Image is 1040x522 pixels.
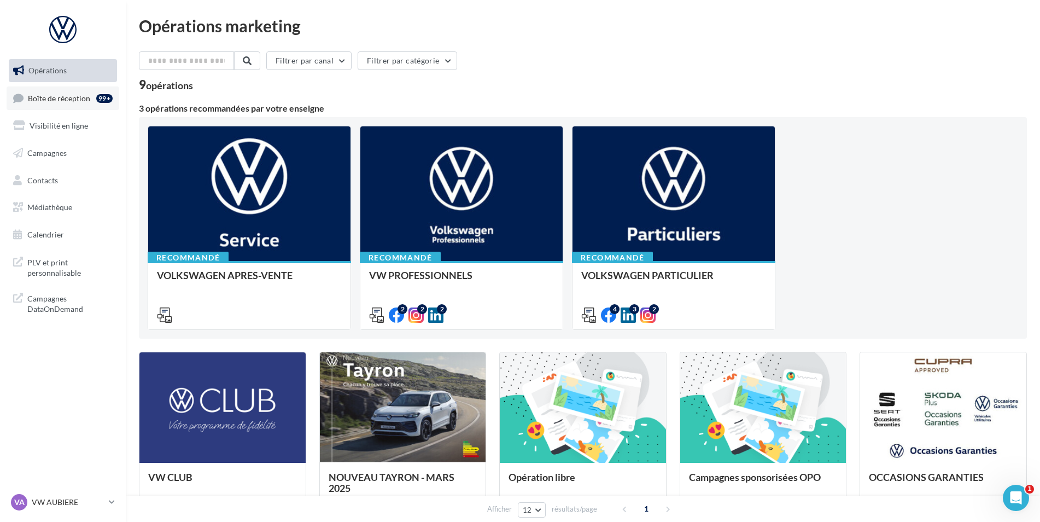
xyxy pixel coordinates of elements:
div: 4 [610,304,620,314]
span: Campagnes DataOnDemand [27,291,113,315]
a: Médiathèque [7,196,119,219]
span: NOUVEAU TAYRON - MARS 2025 [329,471,454,494]
div: 2 [398,304,407,314]
p: VW AUBIERE [32,497,104,508]
div: 99+ [96,94,113,103]
span: Médiathèque [27,202,72,212]
span: Contacts [27,175,58,184]
div: Opérations marketing [139,18,1027,34]
span: OCCASIONS GARANTIES [869,471,984,483]
div: 2 [437,304,447,314]
span: 1 [1025,485,1034,494]
span: VW CLUB [148,471,192,483]
div: 2 [417,304,427,314]
div: opérations [146,80,193,90]
a: Boîte de réception99+ [7,86,119,110]
a: Contacts [7,169,119,192]
iframe: Intercom live chat [1003,485,1029,511]
a: Campagnes [7,142,119,165]
span: Campagnes sponsorisées OPO [689,471,821,483]
span: Boîte de réception [28,93,90,102]
div: 3 [629,304,639,314]
span: Campagnes [27,148,67,158]
a: PLV et print personnalisable [7,251,119,283]
span: PLV et print personnalisable [27,255,113,279]
span: 12 [523,506,532,514]
span: VOLKSWAGEN PARTICULIER [581,269,714,281]
span: Calendrier [27,230,64,239]
span: résultats/page [552,504,597,514]
span: Opérations [28,66,67,75]
button: 12 [518,502,546,518]
span: Afficher [487,504,512,514]
span: Visibilité en ligne [30,121,88,130]
a: Opérations [7,59,119,82]
div: 9 [139,79,193,91]
button: Filtrer par catégorie [358,51,457,70]
button: Filtrer par canal [266,51,352,70]
span: 1 [638,500,655,518]
div: 3 opérations recommandées par votre enseigne [139,104,1027,113]
a: Calendrier [7,223,119,246]
span: VOLKSWAGEN APRES-VENTE [157,269,293,281]
div: Recommandé [572,252,653,264]
span: VW PROFESSIONNELS [369,269,472,281]
a: Visibilité en ligne [7,114,119,137]
div: 2 [649,304,659,314]
a: VA VW AUBIERE [9,492,117,513]
div: Recommandé [360,252,441,264]
a: Campagnes DataOnDemand [7,287,119,319]
span: Opération libre [509,471,575,483]
span: VA [14,497,25,508]
div: Recommandé [148,252,229,264]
